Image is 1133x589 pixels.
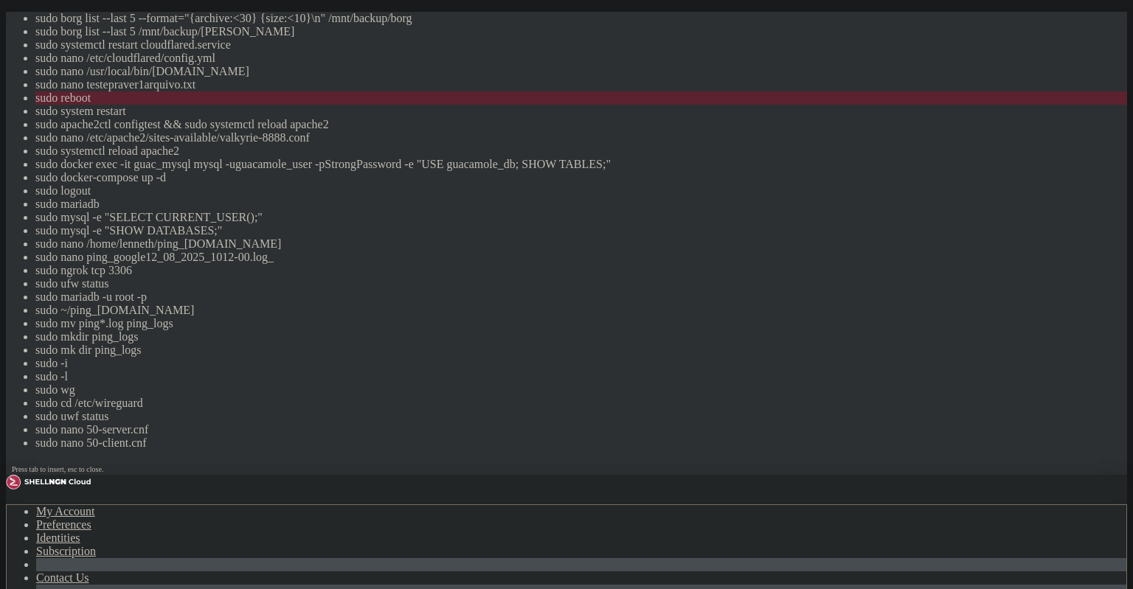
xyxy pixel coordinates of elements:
[6,474,100,486] span: lenneth@valkyrie
[35,144,1127,158] li: sudo systemctl reload apache2
[6,105,940,117] x-row: return set_ec(func(args))
[6,338,940,351] x-row: Platform: Linux valkyrie 6.8.0-71-generic #71-Ubuntu SMP PREEMPT_DYNAMIC [DATE] x86_64
[6,153,940,166] x-row: File "/usr/lib/python3/dist-packages/borg/repository.py", line 203, in __enter__
[6,461,100,473] span: lenneth@valkyrie
[35,38,1127,52] li: sudo systemctl restart cloudflared.service
[35,383,1127,397] li: sudo wg
[6,265,940,277] x-row: ^^^^^^^^^^^^^^
[106,437,112,449] span: ~
[12,465,103,473] span: Press tab to insert, esc to close.
[6,55,940,68] x-row: File "/usr/lib/python3/dist-packages/borg/archiver.py", line 5401, in main
[35,25,1127,38] li: sudo borg list --last 5 /mnt/backup/[PERSON_NAME]
[6,425,100,436] span: lenneth@valkyrie
[6,30,940,43] x-row: Failed to create/acquire the lock /mnt/backup/borg/lock.exclusive ([Errno 13] Permission denied: ...
[35,171,1127,184] li: sudo docker-compose up -d
[6,68,940,80] x-row: exit_code = [DOMAIN_NAME](args)
[35,237,1127,251] li: sudo nano /home/lenneth/ping_[DOMAIN_NAME]
[6,116,940,129] x-row: ^^^^^^^^^^
[162,474,167,487] div: (25, 38)
[35,357,1127,370] li: sudo -i
[6,6,940,18] x-row: 0720: command not found
[6,474,940,487] x-row: : $ sudo
[6,400,940,413] x-row: SSH_ORIGINAL_COMMAND: None
[6,449,100,461] span: lenneth@valkyrie
[106,474,112,486] span: ~
[6,166,940,178] x-row: [DOMAIN_NAME]([DOMAIN_NAME], bool([DOMAIN_NAME]), lock_wait=self.lock_wait, lock=[DOMAIN_NAME]_lock)
[6,289,940,302] x-row: raise LockFailed(self.path, str(err)) from None
[6,191,940,203] x-row: self.lock = Lock(os.path.join(path, 'lock'), exclusive, timeout=lock_wait).acquire()
[6,18,100,30] span: lenneth@valkyrie
[35,436,1127,450] li: sudo nano 50-client.cnf
[6,314,940,327] x-row: usive.hk7l_fnp.tmp').
[35,105,1127,118] li: sudo system restart
[6,203,940,215] x-row: ^^^^^^^^^^^^^^^^^^^^^^^^^^^^^^^^^^^^^^^^^^^^^^^^^^^^^^^^^^^^^^^^^^^^^^^^
[6,449,940,461] x-row: : $
[35,12,1127,25] li: sudo borg list --last 5 --format="{archive:<30} {size:<10}\n" /mnt/backup/borg
[35,423,1127,436] li: sudo nano 50-server.cnf
[35,344,1127,357] li: sudo mk dir ping_logs
[6,375,940,388] x-row: PID: 1279646 CWD: /home/[GEOGRAPHIC_DATA]
[6,388,940,400] x-row: sys.argv: ['/usr/bin/[PERSON_NAME]', 'list', '--last', '5', '/mnt/backup/[PERSON_NAME]']
[35,370,1127,383] li: sudo -l
[106,461,112,473] span: ~
[35,290,1127,304] li: sudo mariadb -u root -p
[6,178,940,191] x-row: File "/usr/lib/python3/dist-packages/borg/repository.py", line 435, in open
[6,425,940,437] x-row: : $
[36,518,91,531] a: Preferences
[35,52,1127,65] li: sudo nano /etc/cloudflared/config.yml
[35,198,1127,211] li: sudo mariadb
[6,129,940,142] x-row: File "/usr/lib/python3/dist-packages/borg/archiver.py", line 175, in wrapper
[6,43,940,55] x-row: Traceback (most recent call last):
[6,228,940,240] x-row: with self._lock:
[6,363,940,375] x-row: Borg: 1.2.8 Python: CPython 3.12.3 msgpack: 1.0.3 fuse: None [pyfuse3,llfuse]
[36,532,80,544] a: Identities
[36,505,95,517] a: My Account
[35,131,1127,144] li: sudo nano /etc/apache2/sites-available/valkyrie-8888.conf
[35,91,1127,105] li: sudo reboot
[6,252,940,265] x-row: return self.acquire()
[6,437,100,449] span: lenneth@valkyrie
[36,545,96,557] a: Subscription
[35,330,1127,344] li: sudo mkdir ping_logs
[6,92,940,105] x-row: File "/usr/lib/python3/dist-packages/borg/archiver.py", line 5321, in run
[6,142,940,154] x-row: with repository:
[35,304,1127,317] li: sudo ~/ping_[DOMAIN_NAME]
[35,184,1127,198] li: sudo logout
[106,425,112,436] span: ~
[35,410,1127,423] li: sudo uwf status
[6,351,940,363] x-row: Linux: Unknown Linux
[35,277,1127,290] li: sudo ufw status
[35,397,1127,410] li: sudo cd /etc/wireguard
[35,264,1127,277] li: sudo ngrok tcp 3306
[6,18,940,31] x-row: : $ borg list --last 5 /mnt/backup/[PERSON_NAME]
[35,317,1127,330] li: sudo mv ping*.log ping_logs
[6,276,940,289] x-row: File "/usr/lib/python3/dist-packages/borg/locking.py", line 137, in acquire
[35,78,1127,91] li: sudo nano testepraver1arquivo.txt
[6,240,940,252] x-row: File "/usr/lib/python3/dist-packages/borg/locking.py", line 115, in __enter__
[35,158,1127,171] li: sudo docker exec -it guac_mysql mysql -uguacamole_user -pStrongPassword -e "USE guacamole_db; SHO...
[35,251,1127,264] li: sudo nano ping_google12_08_2025_1012-00.log_
[35,224,1127,237] li: sudo mysql -e "SHOW DATABASES;"
[35,118,1127,131] li: sudo apache2ctl configtest && sudo systemctl reload apache2
[35,211,1127,224] li: sudo mysql -e "SELECT CURRENT_USER();"
[6,437,940,450] x-row: : $
[36,571,89,584] a: Contact Us
[6,475,91,489] img: Shellngn
[6,215,940,228] x-row: File "/usr/lib/python3/dist-packages/borg/locking.py", line 392, in acquire
[6,80,940,92] x-row: ^^^^^^^^^^^^^^^^^^
[6,461,940,474] x-row: : $
[35,65,1127,78] li: sudo nano /usr/local/bin/[DOMAIN_NAME]
[106,18,112,30] span: ~
[6,302,940,314] x-row: borg.locking.LockFailed: Failed to create/acquire the lock /mnt/backup/borg/lock.exclusive ([Errn...
[106,449,112,461] span: ~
